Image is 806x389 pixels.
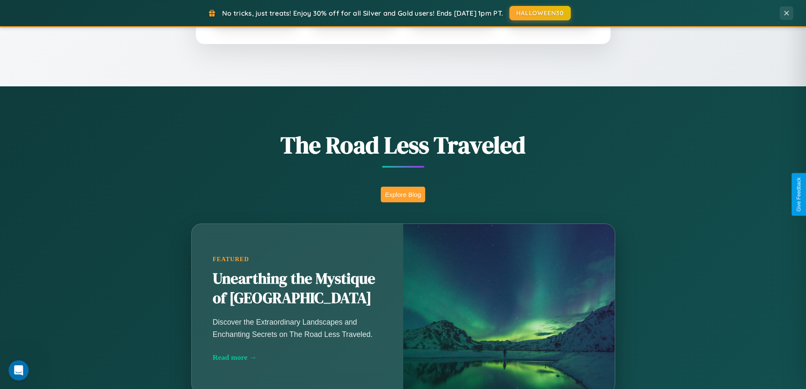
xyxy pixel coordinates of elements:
h2: Unearthing the Mystique of [GEOGRAPHIC_DATA] [213,269,382,308]
h1: The Road Less Traveled [149,129,657,161]
button: Explore Blog [381,187,425,202]
div: Read more → [213,353,382,362]
span: No tricks, just treats! Enjoy 30% off for all Silver and Gold users! Ends [DATE] 1pm PT. [222,9,503,17]
p: Discover the Extraordinary Landscapes and Enchanting Secrets on The Road Less Traveled. [213,316,382,340]
div: Give Feedback [796,177,802,212]
div: Featured [213,256,382,263]
iframe: Intercom live chat [8,360,29,381]
button: HALLOWEEN30 [509,6,571,20]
